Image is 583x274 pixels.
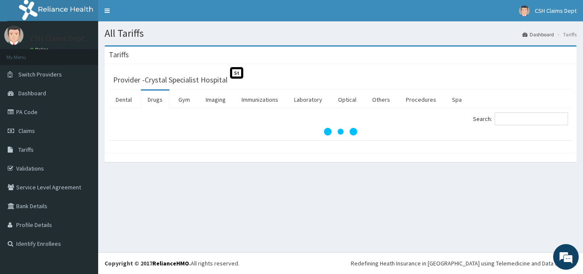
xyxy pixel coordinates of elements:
a: Online [30,47,50,53]
span: Tariffs [18,146,34,153]
label: Search: [473,112,568,125]
a: Others [365,91,397,109]
div: Redefining Heath Insurance in [GEOGRAPHIC_DATA] using Telemedicine and Data Science! [351,259,577,268]
img: User Image [519,6,530,16]
a: Imaging [199,91,233,109]
h1: All Tariffs [105,28,577,39]
span: St [230,67,243,79]
img: User Image [4,26,23,45]
h3: Tariffs [109,51,129,59]
a: Immunizations [235,91,285,109]
p: CSH Claims Dept [30,35,85,42]
a: RelianceHMO [152,259,189,267]
a: Gym [172,91,197,109]
svg: audio-loading [324,115,358,149]
strong: Copyright © 2017 . [105,259,191,267]
a: Drugs [141,91,169,109]
span: Claims [18,127,35,135]
span: Switch Providers [18,71,62,78]
span: CSH Claims Dept [535,7,577,15]
a: Laboratory [287,91,329,109]
footer: All rights reserved. [98,252,583,274]
h3: Provider - Crystal Specialist Hospital [113,76,227,84]
a: Optical [331,91,363,109]
a: Dental [109,91,139,109]
input: Search: [495,112,568,125]
span: Dashboard [18,89,46,97]
a: Procedures [399,91,443,109]
a: Spa [445,91,469,109]
a: Dashboard [522,31,554,38]
li: Tariffs [555,31,577,38]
